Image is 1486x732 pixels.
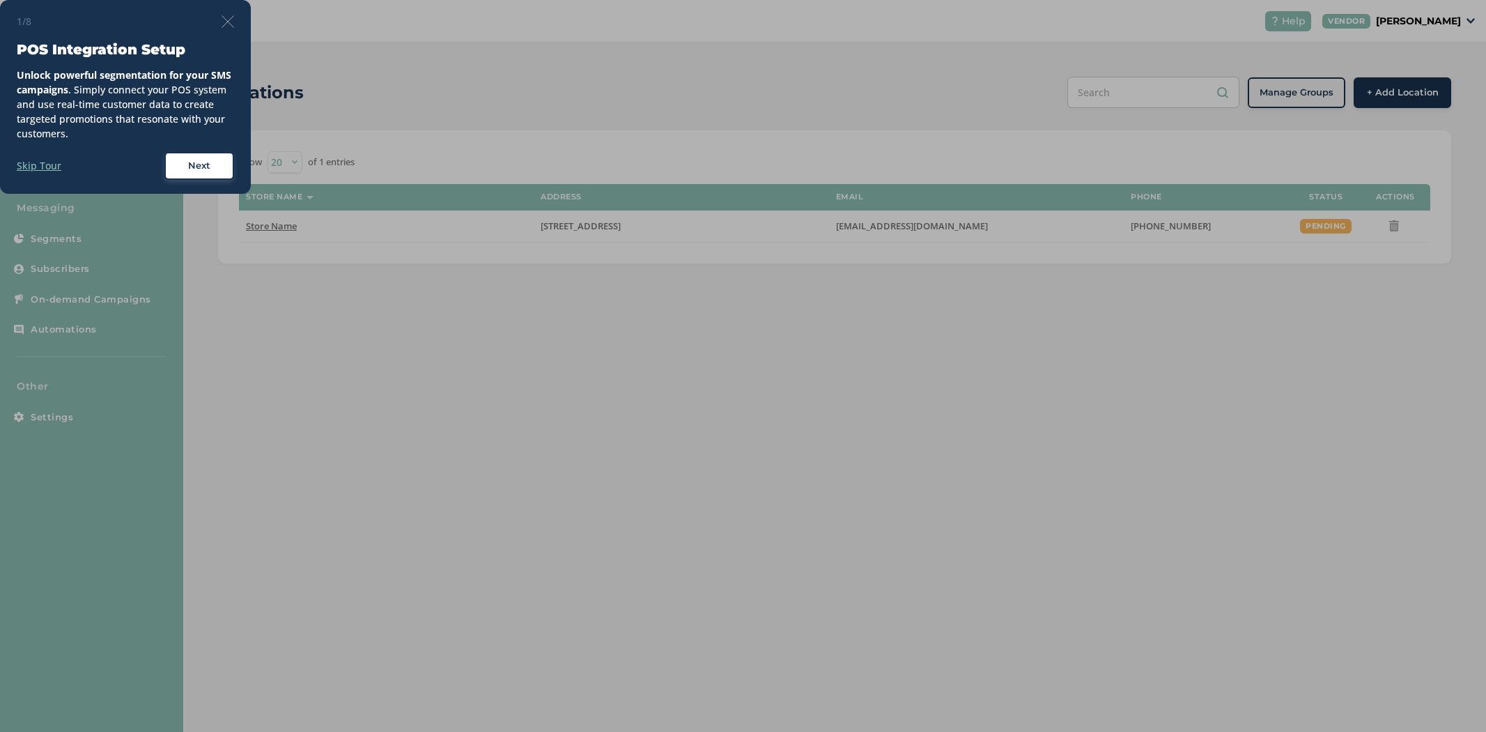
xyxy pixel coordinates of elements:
[17,68,234,141] div: . Simply connect your POS system and use real-time customer data to create targeted promotions th...
[1416,665,1486,732] iframe: Chat Widget
[188,159,210,173] span: Next
[17,158,61,173] label: Skip Tour
[17,14,31,29] span: 1/8
[222,15,234,28] img: icon-close-thin-accent-606ae9a3.svg
[17,68,231,96] strong: Unlock powerful segmentation for your SMS campaigns
[17,40,234,59] h3: POS Integration Setup
[164,152,234,180] button: Next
